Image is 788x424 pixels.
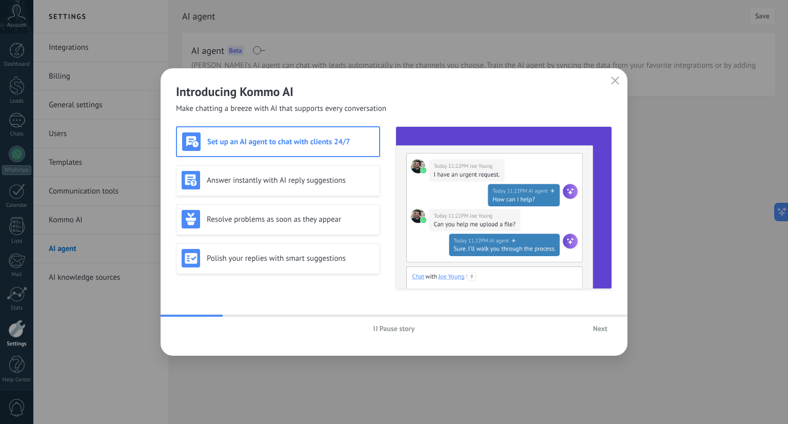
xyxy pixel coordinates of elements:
[593,325,607,332] span: Next
[369,321,420,336] button: Pause story
[207,215,375,224] h3: Resolve problems as soon as they appear
[207,137,374,147] h3: Set up an AI agent to chat with clients 24/7
[176,84,612,100] h2: Introducing Kommo AI
[207,254,375,263] h3: Polish your replies with smart suggestions
[380,325,415,332] span: Pause story
[588,321,612,336] button: Next
[176,104,386,114] span: Make chatting a breeze with AI that supports every conversation
[207,176,375,185] h3: Answer instantly with AI reply suggestions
